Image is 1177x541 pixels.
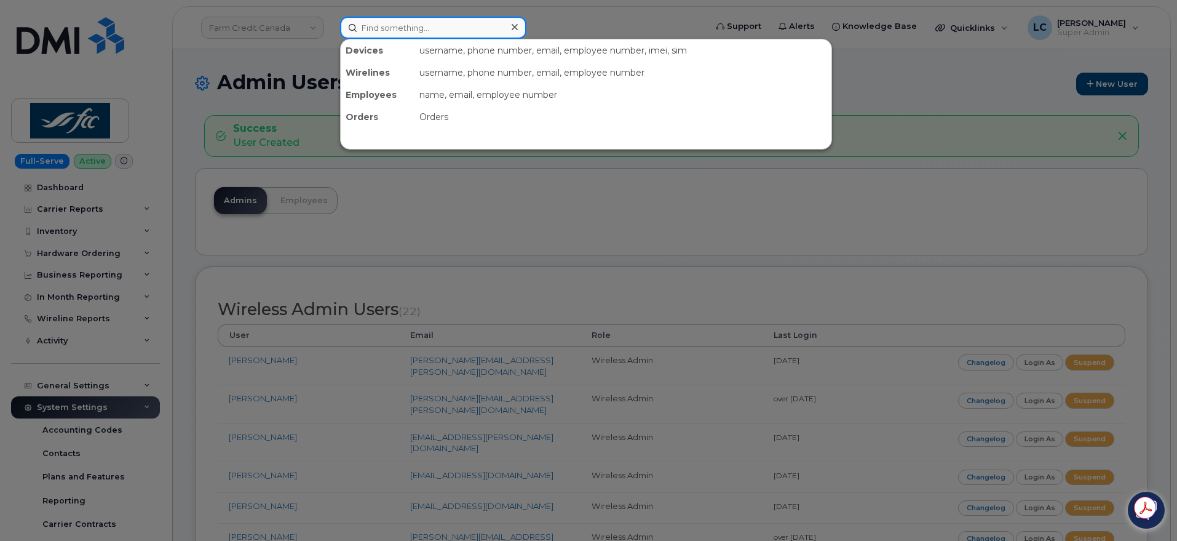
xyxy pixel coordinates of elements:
div: Employees [341,84,414,106]
div: name, email, employee number [414,84,831,106]
div: Orders [414,106,831,128]
div: Orders [341,106,414,128]
div: username, phone number, email, employee number [414,62,831,84]
div: Wirelines [341,62,414,84]
div: Devices [341,39,414,62]
div: username, phone number, email, employee number, imei, sim [414,39,831,62]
